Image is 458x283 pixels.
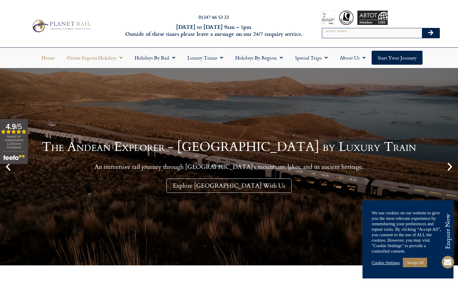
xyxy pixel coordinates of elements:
a: 01347 66 53 33 [199,13,229,20]
a: Luxury Trains [181,51,229,65]
div: Previous slide [3,162,13,172]
h1: The Andean Explorer - [GEOGRAPHIC_DATA] by Luxury Train [42,141,416,153]
a: Special Trips [289,51,334,65]
h6: [DATE] to [DATE] 9am – 5pm Outside of these times please leave a message on our 24/7 enquiry serv... [124,23,304,38]
a: Orient Express Holidays [61,51,129,65]
button: Search [422,28,440,38]
p: An immersive rail journey through [GEOGRAPHIC_DATA]’s mountains, lakes, and its ancient heritage. [42,163,416,171]
nav: Menu [3,51,455,65]
a: Cookie Settings [372,260,400,265]
div: We use cookies on our website to give you the most relevant experience by remembering your prefer... [372,210,444,254]
div: Next slide [445,162,455,172]
a: Holidays by Rail [129,51,181,65]
a: Accept All [403,258,427,267]
a: About Us [334,51,372,65]
img: Planet Rail Train Holidays Logo [30,18,92,34]
a: Explore [GEOGRAPHIC_DATA] With Us [166,179,292,193]
a: Home [35,51,61,65]
a: Start your Journey [372,51,423,65]
a: Holidays by Region [229,51,289,65]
